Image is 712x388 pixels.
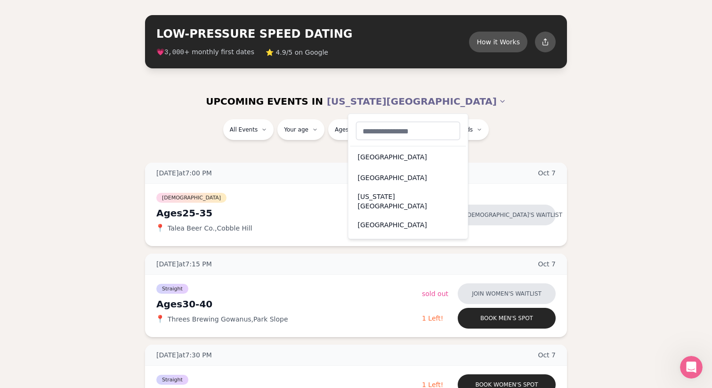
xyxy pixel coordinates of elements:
[348,114,469,239] div: [US_STATE][GEOGRAPHIC_DATA]
[350,167,466,188] div: [GEOGRAPHIC_DATA]
[350,235,466,256] div: [US_STATE], D.C.
[680,356,703,379] iframe: Intercom live chat
[350,188,466,215] div: [US_STATE][GEOGRAPHIC_DATA]
[350,147,466,167] div: [GEOGRAPHIC_DATA]
[350,215,466,235] div: [GEOGRAPHIC_DATA]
